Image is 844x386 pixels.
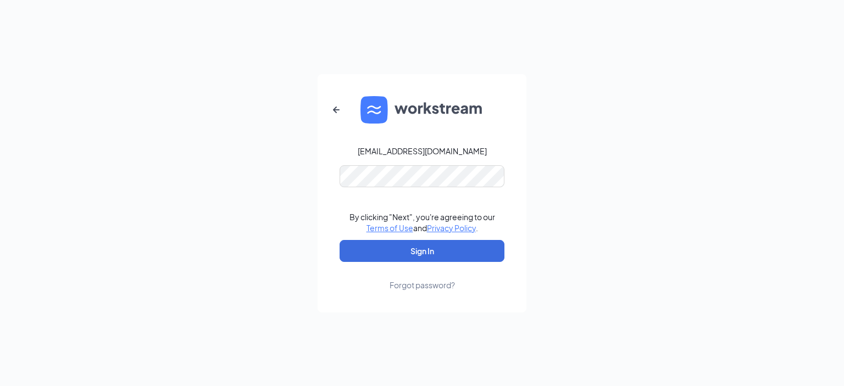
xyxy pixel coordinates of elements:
[427,223,476,233] a: Privacy Policy
[330,103,343,116] svg: ArrowLeftNew
[360,96,484,124] img: WS logo and Workstream text
[358,146,487,156] div: [EMAIL_ADDRESS][DOMAIN_NAME]
[390,262,455,290] a: Forgot password?
[323,97,349,123] button: ArrowLeftNew
[390,279,455,290] div: Forgot password?
[349,211,495,233] div: By clicking "Next", you're agreeing to our and .
[340,240,504,262] button: Sign In
[367,223,413,233] a: Terms of Use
